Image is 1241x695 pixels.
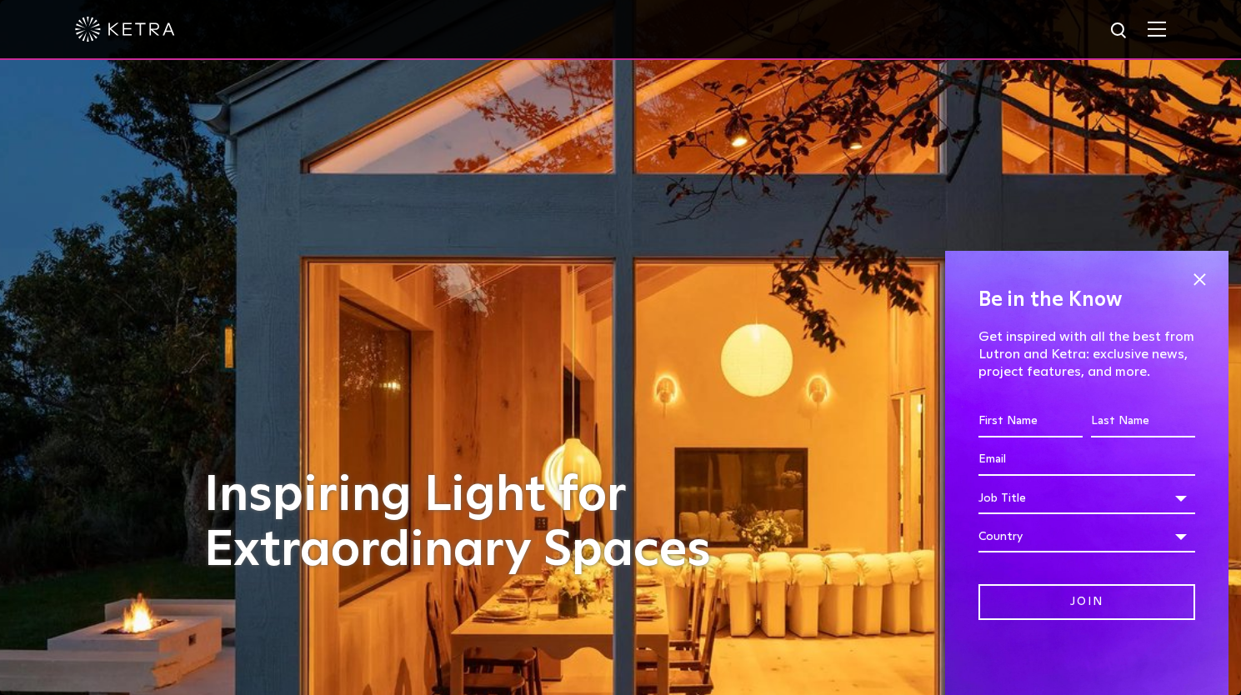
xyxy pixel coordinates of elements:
div: Country [978,521,1195,552]
input: Join [978,584,1195,620]
input: Email [978,444,1195,476]
p: Get inspired with all the best from Lutron and Ketra: exclusive news, project features, and more. [978,328,1195,380]
h1: Inspiring Light for Extraordinary Spaces [204,468,746,578]
input: First Name [978,406,1083,437]
img: ketra-logo-2019-white [75,17,175,42]
img: search icon [1109,21,1130,42]
input: Last Name [1091,406,1195,437]
img: Hamburger%20Nav.svg [1148,21,1166,37]
div: Job Title [978,482,1195,514]
h4: Be in the Know [978,284,1195,316]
